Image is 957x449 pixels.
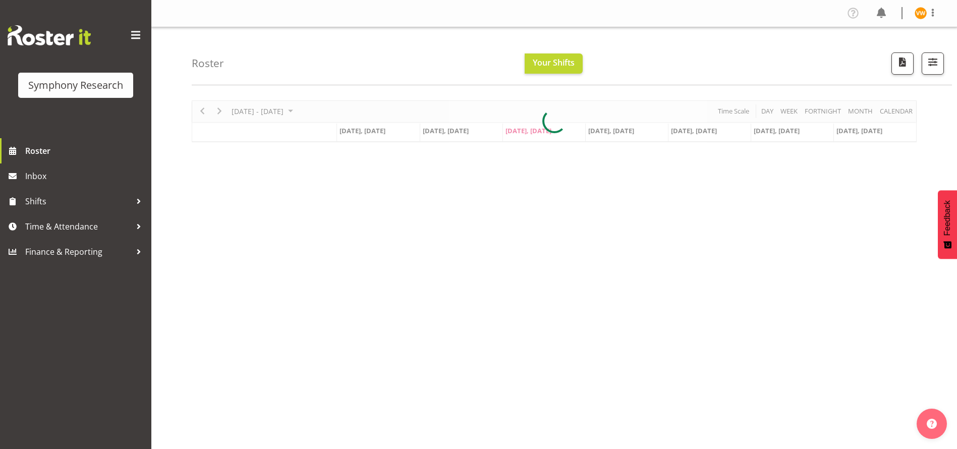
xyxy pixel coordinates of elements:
[915,7,927,19] img: virginia-wheeler11875.jpg
[25,244,131,259] span: Finance & Reporting
[28,78,123,93] div: Symphony Research
[8,25,91,45] img: Rosterit website logo
[938,190,957,259] button: Feedback - Show survey
[25,194,131,209] span: Shifts
[25,169,146,184] span: Inbox
[927,419,937,429] img: help-xxl-2.png
[25,219,131,234] span: Time & Attendance
[25,143,146,158] span: Roster
[533,57,575,68] span: Your Shifts
[922,52,944,75] button: Filter Shifts
[891,52,914,75] button: Download a PDF of the roster according to the set date range.
[192,58,224,69] h4: Roster
[525,53,583,74] button: Your Shifts
[943,200,952,236] span: Feedback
